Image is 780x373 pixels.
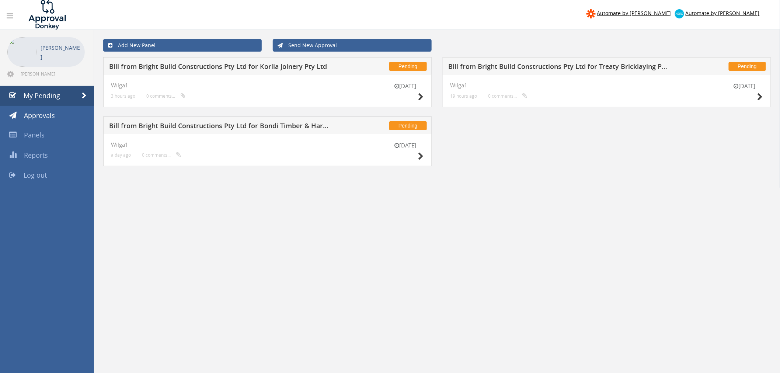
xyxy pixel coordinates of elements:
[450,93,477,99] small: 19 hours ago
[488,93,527,99] small: 0 comments...
[24,151,48,160] span: Reports
[103,39,262,52] a: Add New Panel
[111,93,135,99] small: 3 hours ago
[24,171,47,179] span: Log out
[24,130,45,139] span: Panels
[142,152,181,158] small: 0 comments...
[109,122,331,132] h5: Bill from Bright Build Constructions Pty Ltd for Bondi Timber & Hardware
[389,121,426,130] span: Pending
[597,10,671,17] span: Automate by [PERSON_NAME]
[387,82,424,90] small: [DATE]
[146,93,185,99] small: 0 comments...
[273,39,431,52] a: Send New Approval
[387,142,424,149] small: [DATE]
[675,9,684,18] img: xero-logo.png
[389,62,426,71] span: Pending
[111,142,424,148] h4: Wilga1
[21,71,83,77] span: [PERSON_NAME][EMAIL_ADDRESS][DOMAIN_NAME]
[726,82,763,90] small: [DATE]
[24,91,60,100] span: My Pending
[109,63,331,72] h5: Bill from Bright Build Constructions Pty Ltd for Korlia Joinery Pty Ltd
[729,62,766,71] span: Pending
[449,63,670,72] h5: Bill from Bright Build Constructions Pty Ltd for Treaty Bricklaying Pty Ltd
[24,111,55,120] span: Approvals
[111,82,424,88] h4: Wilga1
[686,10,760,17] span: Automate by [PERSON_NAME]
[111,152,131,158] small: a day ago
[41,43,81,62] p: [PERSON_NAME]
[586,9,596,18] img: zapier-logomark.png
[450,82,763,88] h4: Wilga1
